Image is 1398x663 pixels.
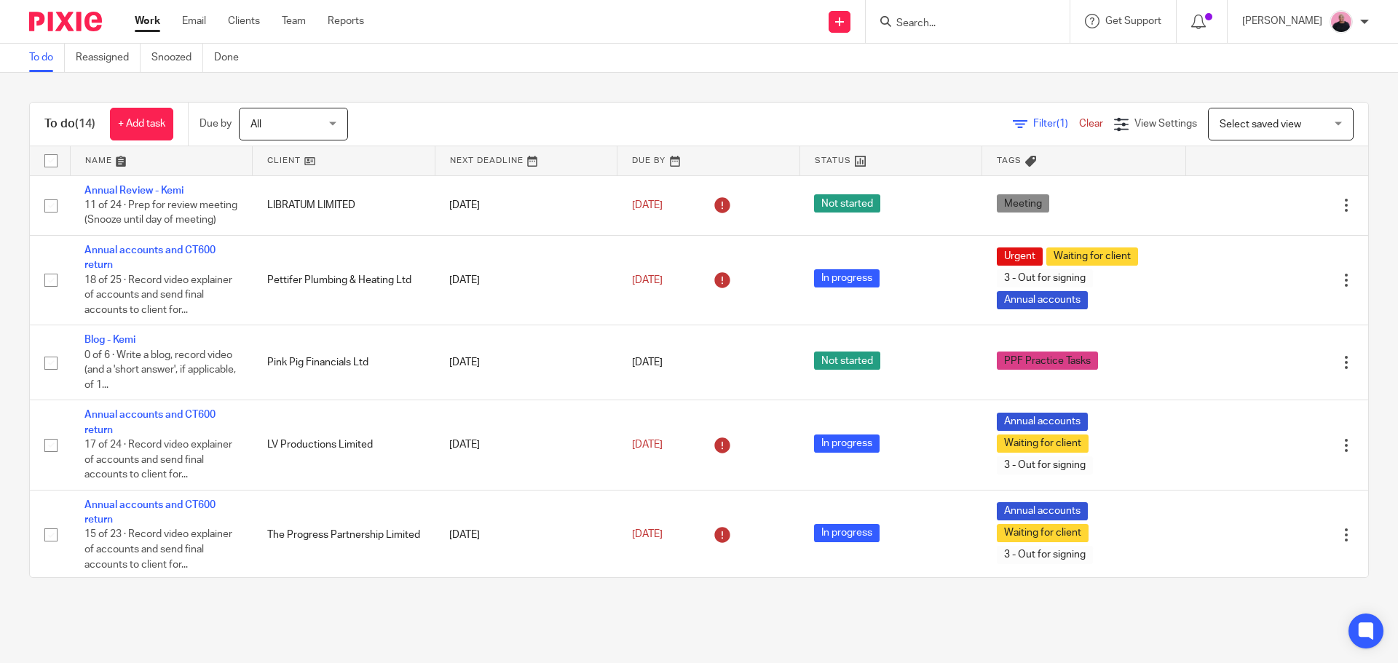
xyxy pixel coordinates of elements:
[29,44,65,72] a: To do
[84,245,216,270] a: Annual accounts and CT600 return
[44,116,95,132] h1: To do
[895,17,1026,31] input: Search
[997,413,1088,431] span: Annual accounts
[1046,247,1138,266] span: Waiting for client
[200,116,232,131] p: Due by
[84,410,216,434] a: Annual accounts and CT600 return
[253,490,435,579] td: The Progress Partnership Limited
[1134,119,1197,129] span: View Settings
[997,291,1088,309] span: Annual accounts
[1079,119,1103,129] a: Clear
[84,275,232,315] span: 18 of 25 · Record video explainer of accounts and send final accounts to client for...
[814,269,880,287] span: In progress
[253,235,435,325] td: Pettifer Plumbing & Heating Ltd
[328,14,364,28] a: Reports
[214,44,250,72] a: Done
[814,194,880,213] span: Not started
[997,524,1089,542] span: Waiting for client
[84,186,183,196] a: Annual Review - Kemi
[151,44,203,72] a: Snoozed
[84,350,236,390] span: 0 of 6 · Write a blog, record video (and a 'short answer', if applicable, of 1...
[997,546,1093,564] span: 3 - Out for signing
[29,12,102,31] img: Pixie
[110,108,173,140] a: + Add task
[253,400,435,490] td: LV Productions Limited
[250,119,261,130] span: All
[814,352,880,370] span: Not started
[84,530,232,570] span: 15 of 23 · Record video explainer of accounts and send final accounts to client for...
[997,502,1088,520] span: Annual accounts
[253,325,435,400] td: Pink Pig Financials Ltd
[814,524,880,542] span: In progress
[282,14,306,28] a: Team
[1033,119,1079,129] span: Filter
[997,247,1043,266] span: Urgent
[997,156,1022,164] span: Tags
[435,325,617,400] td: [DATE]
[1057,119,1068,129] span: (1)
[632,200,663,210] span: [DATE]
[253,175,435,235] td: LIBRATUM LIMITED
[997,456,1093,475] span: 3 - Out for signing
[435,490,617,579] td: [DATE]
[182,14,206,28] a: Email
[632,440,663,450] span: [DATE]
[997,269,1093,287] span: 3 - Out for signing
[435,175,617,235] td: [DATE]
[997,352,1098,370] span: PPF Practice Tasks
[1330,10,1353,33] img: Bio%20-%20Kemi%20.png
[997,194,1049,213] span: Meeting
[75,118,95,130] span: (14)
[814,434,880,453] span: In progress
[1105,16,1161,26] span: Get Support
[632,357,663,368] span: [DATE]
[84,335,135,345] a: Blog - Kemi
[435,235,617,325] td: [DATE]
[632,275,663,285] span: [DATE]
[76,44,141,72] a: Reassigned
[632,530,663,540] span: [DATE]
[84,200,237,226] span: 11 of 24 · Prep for review meeting (Snooze until day of meeting)
[135,14,160,28] a: Work
[228,14,260,28] a: Clients
[997,434,1089,453] span: Waiting for client
[1242,14,1322,28] p: [PERSON_NAME]
[435,400,617,490] td: [DATE]
[84,440,232,480] span: 17 of 24 · Record video explainer of accounts and send final accounts to client for...
[84,500,216,525] a: Annual accounts and CT600 return
[1220,119,1301,130] span: Select saved view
